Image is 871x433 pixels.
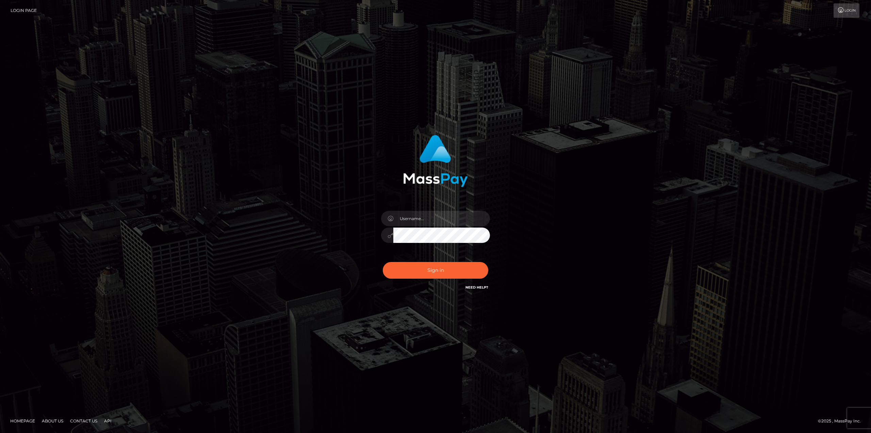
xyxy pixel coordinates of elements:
[393,211,490,226] input: Username...
[383,262,488,279] button: Sign in
[11,3,37,18] a: Login Page
[834,3,859,18] a: Login
[67,416,100,426] a: Contact Us
[101,416,114,426] a: API
[39,416,66,426] a: About Us
[465,285,488,290] a: Need Help?
[403,135,468,187] img: MassPay Login
[7,416,38,426] a: Homepage
[818,417,866,425] div: © 2025 , MassPay Inc.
